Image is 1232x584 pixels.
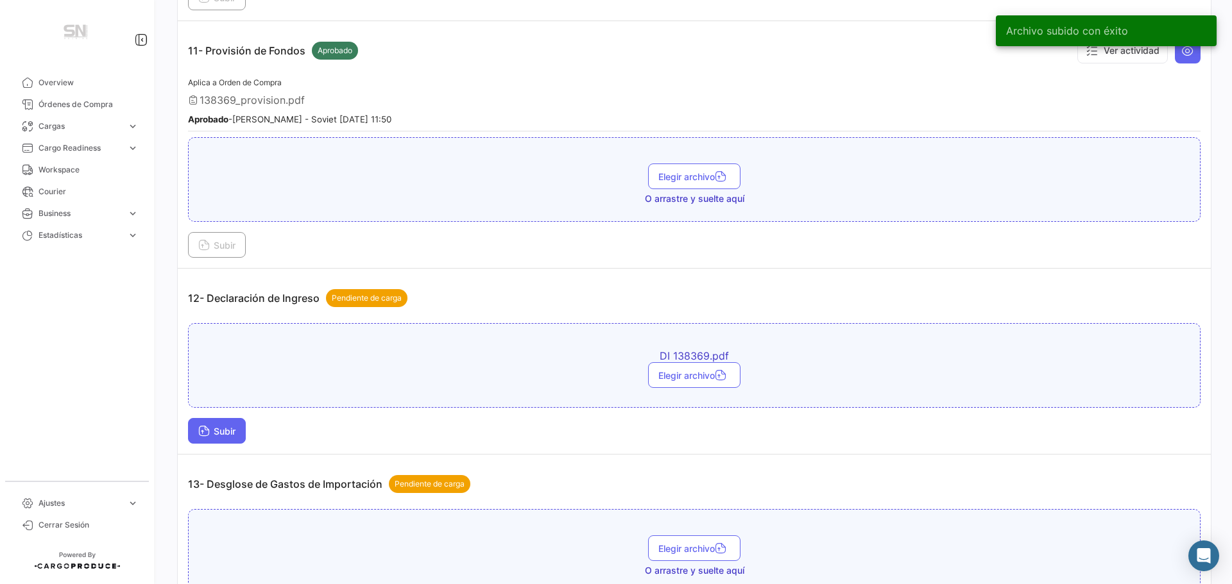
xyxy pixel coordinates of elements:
[395,478,465,490] span: Pendiente de carga
[1006,24,1128,37] span: Archivo subido con éxito
[198,426,235,437] span: Subir
[38,142,122,154] span: Cargo Readiness
[38,77,139,88] span: Overview
[38,497,122,509] span: Ajustes
[1188,540,1219,571] div: Abrir Intercom Messenger
[198,240,235,251] span: Subir
[648,362,740,388] button: Elegir archivo
[38,229,122,241] span: Estadísticas
[188,114,391,124] small: - [PERSON_NAME] - Soviet [DATE] 11:50
[658,171,730,182] span: Elegir archivo
[10,159,144,181] a: Workspace
[38,208,122,219] span: Business
[38,99,139,110] span: Órdenes de Compra
[648,535,740,561] button: Elegir archivo
[10,72,144,94] a: Overview
[332,292,402,304] span: Pendiente de carga
[127,121,139,132] span: expand_more
[45,15,109,51] img: Manufactura+Logo.png
[127,229,139,241] span: expand_more
[188,475,470,493] p: 13- Desglose de Gastos de Importación
[127,208,139,219] span: expand_more
[658,543,730,554] span: Elegir archivo
[127,142,139,154] span: expand_more
[645,192,744,205] span: O arrastre y suelte aquí
[658,370,730,381] span: Elegir archivo
[38,121,122,132] span: Cargas
[188,232,246,258] button: Subir
[38,186,139,197] span: Courier
[645,564,744,577] span: O arrastre y suelte aquí
[188,78,282,87] span: Aplica a Orden de Compra
[10,94,144,115] a: Órdenes de Compra
[10,181,144,203] a: Courier
[38,164,139,176] span: Workspace
[188,289,407,307] p: 12- Declaración de Ingreso
[200,94,305,106] span: 138369_provision.pdf
[38,519,139,531] span: Cerrar Sesión
[127,497,139,509] span: expand_more
[648,163,740,189] button: Elegir archivo
[188,42,358,60] p: 11- Provisión de Fondos
[188,418,246,444] button: Subir
[470,349,919,362] span: DI 138369.pdf
[188,114,228,124] b: Aprobado
[318,45,352,56] span: Aprobado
